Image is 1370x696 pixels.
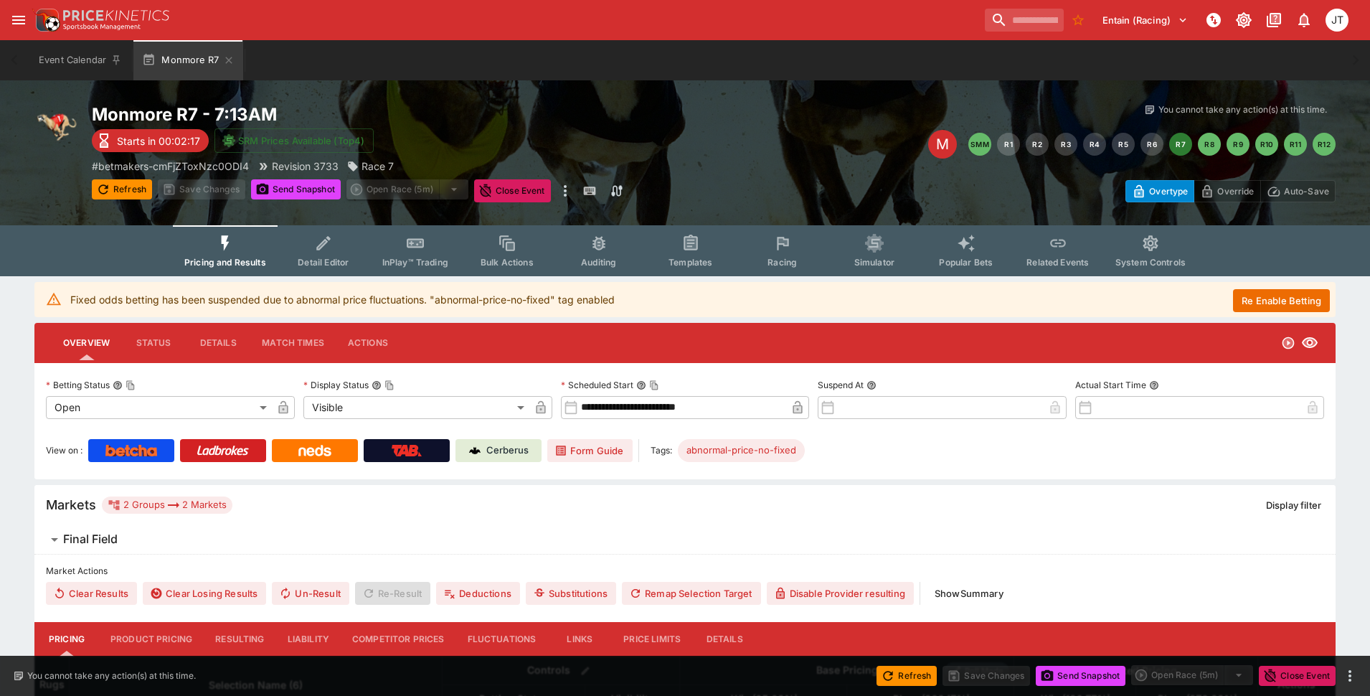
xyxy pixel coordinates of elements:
div: Start From [1125,180,1336,202]
button: Display filter [1257,494,1330,517]
button: Match Times [250,326,336,360]
button: R5 [1112,133,1135,156]
span: System Controls [1115,257,1186,268]
img: PriceKinetics Logo [32,6,60,34]
p: You cannot take any action(s) at this time. [1158,103,1327,116]
button: Clear Losing Results [143,582,266,605]
button: R9 [1227,133,1249,156]
button: Monmore R7 [133,40,243,80]
button: R6 [1140,133,1163,156]
button: Scheduled StartCopy To Clipboard [636,380,646,390]
img: Betcha [105,445,157,456]
img: Sportsbook Management [63,24,141,30]
button: R11 [1284,133,1307,156]
nav: pagination navigation [968,133,1336,156]
div: Event type filters [173,225,1197,276]
button: Details [186,326,250,360]
button: Documentation [1261,7,1287,33]
a: Cerberus [455,439,542,462]
button: Send Snapshot [1036,666,1125,686]
h6: Final Field [63,532,118,547]
img: Neds [298,445,331,456]
button: Refresh [92,179,152,199]
button: Clear Results [46,582,137,605]
span: Detail Editor [298,257,349,268]
button: Send Snapshot [251,179,341,199]
button: R10 [1255,133,1278,156]
button: Auto-Save [1260,180,1336,202]
button: Fluctuations [456,622,548,657]
label: Tags: [651,439,672,462]
label: Market Actions [46,560,1324,582]
button: Close Event [474,179,551,202]
img: TabNZ [392,445,422,456]
span: Re-Result [355,582,430,605]
p: Cerberus [486,443,529,458]
button: R7 [1169,133,1192,156]
p: Copy To Clipboard [92,159,249,174]
button: ShowSummary [926,582,1012,605]
button: No Bookmarks [1067,9,1090,32]
button: Overview [52,326,121,360]
span: Simulator [854,257,894,268]
div: Race 7 [347,159,394,174]
button: SRM Prices Available (Top4) [214,128,374,153]
button: Copy To Clipboard [126,380,136,390]
button: Deductions [436,582,520,605]
div: Betting Target: cerberus [678,439,805,462]
input: search [985,9,1064,32]
button: Overtype [1125,180,1194,202]
button: Price Limits [612,622,692,657]
button: Betting StatusCopy To Clipboard [113,380,123,390]
button: Actual Start Time [1149,380,1159,390]
div: Edit Meeting [928,130,957,159]
button: Substitutions [526,582,616,605]
span: Bulk Actions [481,257,534,268]
p: Suspend At [818,379,864,391]
button: Liability [276,622,341,657]
p: Race 7 [362,159,394,174]
button: Display StatusCopy To Clipboard [372,380,382,390]
p: Scheduled Start [561,379,633,391]
button: Event Calendar [30,40,131,80]
span: Related Events [1026,257,1089,268]
p: Overtype [1149,184,1188,199]
div: Visible [303,396,529,419]
span: Templates [669,257,712,268]
p: You cannot take any action(s) at this time. [27,669,196,682]
button: Status [121,326,186,360]
div: 2 Groups 2 Markets [108,497,227,514]
div: Open [46,396,272,419]
img: Cerberus [469,445,481,456]
button: Un-Result [272,582,349,605]
button: R8 [1198,133,1221,156]
button: open drawer [6,7,32,33]
p: Betting Status [46,379,110,391]
p: Override [1217,184,1254,199]
button: Actions [336,326,400,360]
button: Disable Provider resulting [767,582,914,605]
p: Auto-Save [1284,184,1329,199]
button: Josh Tanner [1321,4,1353,36]
button: Suspend At [866,380,877,390]
img: greyhound_racing.png [34,103,80,149]
span: abnormal-price-no-fixed [678,443,805,458]
span: Auditing [581,257,616,268]
div: split button [1131,665,1253,685]
button: Competitor Prices [341,622,456,657]
span: Pricing and Results [184,257,266,268]
div: split button [346,179,468,199]
span: Racing [767,257,797,268]
button: Close Event [1259,666,1336,686]
button: R2 [1026,133,1049,156]
button: Copy To Clipboard [649,380,659,390]
button: Remap Selection Target [622,582,761,605]
label: View on : [46,439,82,462]
button: Copy To Clipboard [384,380,395,390]
button: Refresh [877,666,937,686]
span: InPlay™ Trading [382,257,448,268]
button: SMM [968,133,991,156]
img: Ladbrokes [197,445,249,456]
button: Notifications [1291,7,1317,33]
